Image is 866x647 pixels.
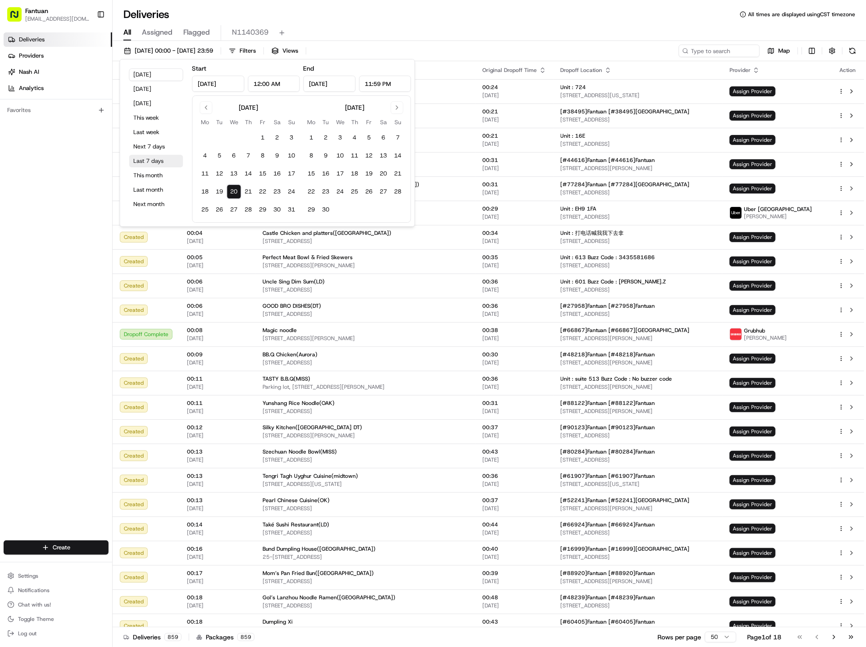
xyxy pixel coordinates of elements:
[19,84,44,92] span: Analytics
[376,184,391,199] button: 27
[483,432,546,439] span: [DATE]
[561,335,715,342] span: [STREET_ADDRESS][PERSON_NAME]
[270,166,285,181] button: 16
[846,45,859,57] button: Refresh
[270,130,285,145] button: 2
[483,229,546,237] span: 00:34
[561,375,672,382] span: Unit : suite 513 Buzz Code : No buzzer code
[483,84,546,91] span: 00:24
[263,481,468,488] span: [STREET_ADDRESS][US_STATE]
[561,181,690,188] span: [#77284]Fantuan [#77284][GEOGRAPHIC_DATA]
[213,202,227,217] button: 26
[129,68,183,81] button: [DATE]
[198,117,213,127] th: Monday
[391,184,405,199] button: 28
[483,456,546,463] span: [DATE]
[263,424,362,431] span: Silky Kitchen([GEOGRAPHIC_DATA] DT)
[561,165,715,172] span: [STREET_ADDRESS][PERSON_NAME]
[362,148,376,163] button: 12
[730,184,775,193] span: Assign Provider
[561,432,715,439] span: [STREET_ADDRESS]
[483,302,546,310] span: 00:36
[483,375,546,382] span: 00:36
[263,229,391,237] span: Castle Chicken and platters([GEOGRAPHIC_DATA])
[19,68,39,76] span: Nash AI
[263,327,297,334] span: Magic noodle
[561,286,715,293] span: [STREET_ADDRESS]
[263,375,310,382] span: TASTY B.B.Q(MISS)
[9,86,25,102] img: 1736555255976-a54dd68f-1ca7-489b-9aae-adbdc363a1c4
[41,86,148,95] div: Start new chat
[140,115,164,126] button: See all
[4,32,112,47] a: Deliveries
[187,238,248,245] span: [DATE]
[187,408,248,415] span: [DATE]
[187,286,248,293] span: [DATE]
[730,86,775,96] span: Assign Provider
[483,448,546,455] span: 00:43
[153,89,164,99] button: Start new chat
[270,148,285,163] button: 9
[483,383,546,391] span: [DATE]
[129,112,183,124] button: This week
[90,223,109,230] span: Pylon
[263,278,325,285] span: Uncle Sing Dim Sum(LD)
[730,111,775,121] span: Assign Provider
[730,402,775,412] span: Assign Provider
[241,148,256,163] button: 7
[9,9,27,27] img: Nash
[730,427,775,436] span: Assign Provider
[192,64,207,72] label: Start
[483,351,546,358] span: 00:30
[227,184,241,199] button: 20
[748,11,855,18] span: All times are displayed using CST timezone
[333,184,348,199] button: 24
[561,351,655,358] span: [#48218]Fantuan [#48218]Fantuan
[561,448,655,455] span: [#80284]Fantuan [#80284]Fantuan
[730,475,775,485] span: Assign Provider
[483,254,546,261] span: 00:35
[319,202,333,217] button: 30
[304,166,319,181] button: 15
[256,148,270,163] button: 8
[4,584,109,597] button: Notifications
[391,130,405,145] button: 7
[75,164,78,171] span: •
[187,262,248,269] span: [DATE]
[376,117,391,127] th: Saturday
[561,302,655,310] span: [#27958]Fantuan [#27958]Fantuan
[25,6,48,15] button: Fantuan
[333,130,348,145] button: 3
[198,184,213,199] button: 18
[744,334,787,341] span: [PERSON_NAME]
[239,103,258,112] div: [DATE]
[80,139,101,147] span: 8月15日
[561,327,690,334] span: [#66867]Fantuan [#66867][GEOGRAPHIC_DATA]
[187,310,248,318] span: [DATE]
[730,256,775,266] span: Assign Provider
[256,130,270,145] button: 1
[391,117,405,127] th: Sunday
[135,47,213,55] span: [DATE] 00:00 - [DATE] 23:59
[561,278,667,285] span: Unit : 601 Buzz Code : [PERSON_NAME].Z
[4,49,112,63] a: Providers
[483,472,546,480] span: 00:36
[561,424,655,431] span: [#90123]Fantuan [#90123]Fantuan
[4,540,109,555] button: Create
[187,448,248,455] span: 00:13
[730,451,775,461] span: Assign Provider
[187,456,248,463] span: [DATE]
[4,613,109,625] button: Toggle Theme
[285,202,299,217] button: 31
[304,184,319,199] button: 22
[561,238,715,245] span: [STREET_ADDRESS]
[129,169,183,182] button: This month
[348,117,362,127] th: Thursday
[304,76,356,92] input: Date
[227,202,241,217] button: 27
[80,164,101,171] span: 8月14日
[28,139,73,147] span: [PERSON_NAME]
[241,184,256,199] button: 21
[282,47,298,55] span: Views
[263,335,468,342] span: [STREET_ADDRESS][PERSON_NAME]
